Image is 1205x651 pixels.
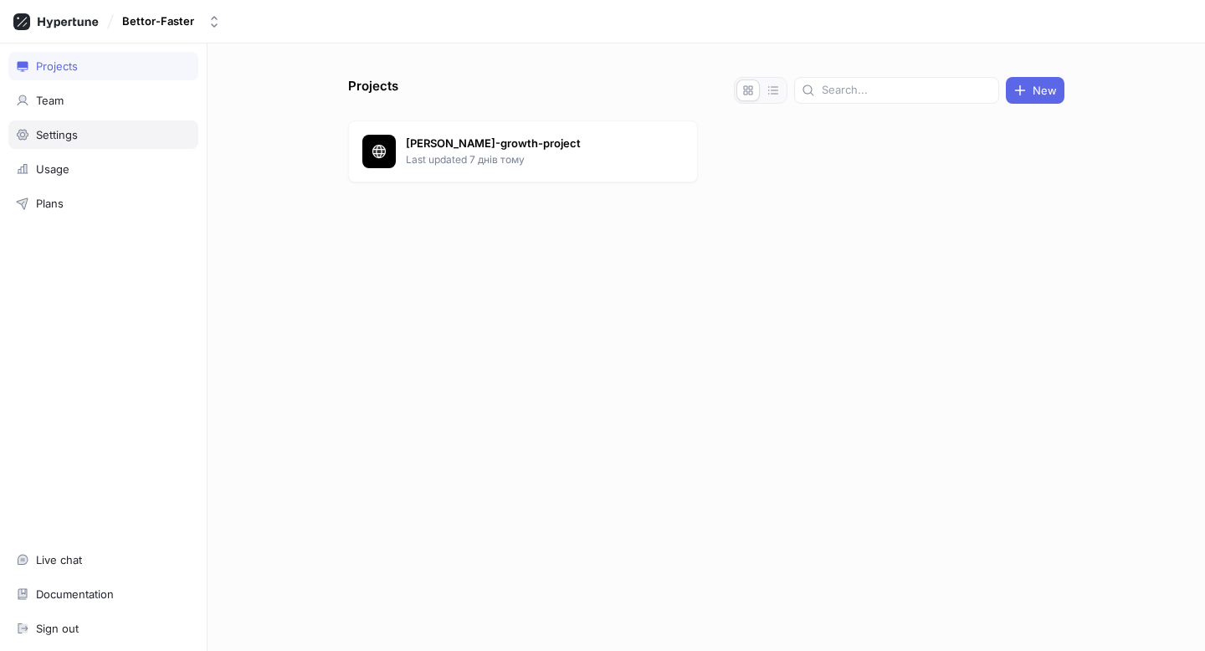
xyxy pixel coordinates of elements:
[8,155,198,183] a: Usage
[8,189,198,218] a: Plans
[8,52,198,80] a: Projects
[406,152,649,167] p: Last updated 7 днів тому
[36,553,82,566] div: Live chat
[36,59,78,73] div: Projects
[36,197,64,210] div: Plans
[8,120,198,149] a: Settings
[36,587,114,601] div: Documentation
[8,580,198,608] a: Documentation
[1033,85,1057,95] span: New
[8,86,198,115] a: Team
[36,128,78,141] div: Settings
[406,136,649,152] p: [PERSON_NAME]-growth-project
[115,8,228,35] button: Bettor-Faster
[1006,77,1064,104] button: New
[122,14,194,28] div: Bettor-Faster
[822,82,992,99] input: Search...
[36,94,64,107] div: Team
[36,162,69,176] div: Usage
[348,77,398,104] p: Projects
[36,622,79,635] div: Sign out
